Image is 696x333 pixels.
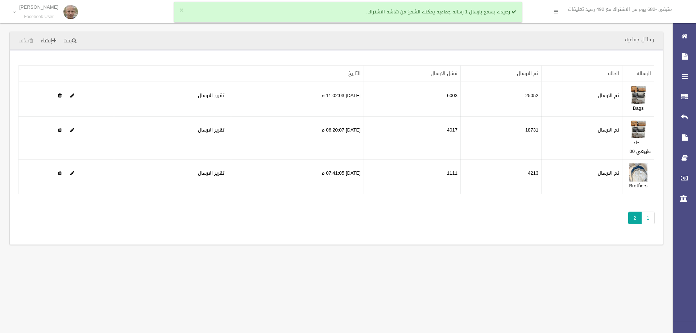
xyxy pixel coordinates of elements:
[633,104,644,113] a: Bags
[629,120,647,138] img: 638885461360328797.jpg
[629,125,647,134] a: Edit
[364,117,460,160] td: 4017
[19,4,58,10] p: [PERSON_NAME]
[38,34,59,48] a: إنشاء
[622,66,654,82] th: الرساله
[231,82,364,117] td: [DATE] 11:02:03 م
[231,117,364,160] td: [DATE] 06:20:07 م
[70,91,74,100] a: Edit
[348,69,361,78] a: التاريخ
[19,14,58,20] small: Facebook User
[461,117,542,160] td: 18731
[629,163,647,182] img: 638904526629087131.jpg
[461,82,542,117] td: 25052
[364,82,460,117] td: 6003
[629,91,647,100] a: Edit
[70,125,74,134] a: Edit
[629,86,647,104] img: 638877854175990226.jpg
[198,91,224,100] a: تقرير الارسال
[598,169,619,178] label: تم الارسال
[198,168,224,178] a: تقرير الارسال
[231,160,364,194] td: [DATE] 07:41:05 م
[628,212,642,224] span: 2
[174,2,522,22] div: رصيدك يسمح بارسال 1 رساله جماعيه يمكنك الشحن من شاشه الاشتراك.
[641,212,655,224] a: 1
[629,181,647,190] a: Brotُhers
[198,125,224,134] a: تقرير الارسال
[179,7,183,14] button: ×
[542,66,622,82] th: الحاله
[364,160,460,194] td: 1111
[629,168,647,178] a: Edit
[70,168,74,178] a: Edit
[517,69,538,78] a: تم الارسال
[616,33,663,47] header: رسائل جماعيه
[431,69,457,78] a: فشل الارسال
[598,126,619,134] label: تم الارسال
[461,160,542,194] td: 4213
[61,34,79,48] a: بحث
[629,138,650,156] a: جلد طبيعي 00
[598,91,619,100] label: تم الارسال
